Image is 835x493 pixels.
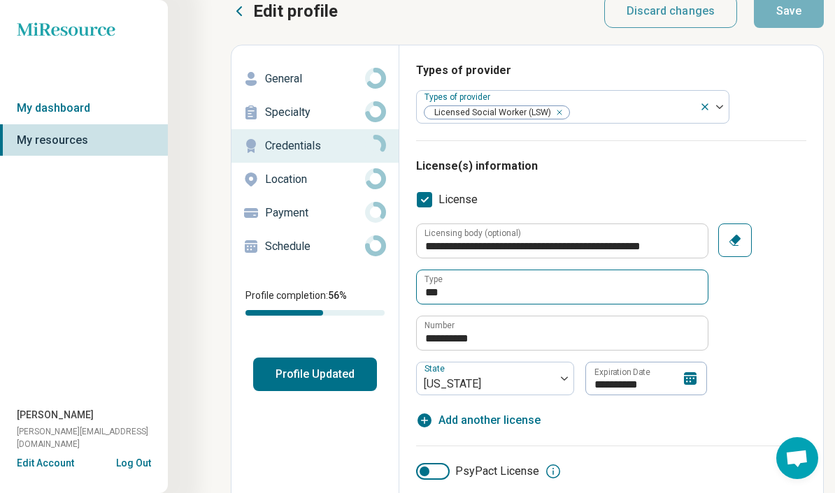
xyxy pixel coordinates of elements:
[416,158,806,175] h3: License(s) information
[265,71,365,87] p: General
[265,104,365,121] p: Specialty
[231,96,399,129] a: Specialty
[416,412,541,429] button: Add another license
[245,310,385,316] div: Profile completion
[417,270,708,304] input: credential.licenses.0.name
[17,408,94,422] span: [PERSON_NAME]
[231,129,399,163] a: Credentials
[424,321,455,330] label: Number
[231,280,399,324] div: Profile completion:
[265,238,365,255] p: Schedule
[424,275,443,284] label: Type
[416,463,539,480] label: PsyPact License
[265,171,365,188] p: Location
[328,290,347,301] span: 56 %
[253,358,377,391] button: Profile Updated
[17,456,74,471] button: Edit Account
[424,229,521,237] label: Licensing body (optional)
[116,456,151,467] button: Log Out
[424,106,555,119] span: Licensed Social Worker (LSW)
[776,437,818,479] div: Open chat
[231,196,399,230] a: Payment
[17,425,168,450] span: [PERSON_NAME][EMAIL_ADDRESS][DOMAIN_NAME]
[424,92,493,102] label: Types of provider
[438,191,478,208] span: License
[416,62,806,79] h3: Types of provider
[424,364,448,374] label: State
[265,205,365,221] p: Payment
[438,412,541,429] span: Add another license
[265,138,365,154] p: Credentials
[231,163,399,196] a: Location
[231,62,399,96] a: General
[231,230,399,263] a: Schedule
